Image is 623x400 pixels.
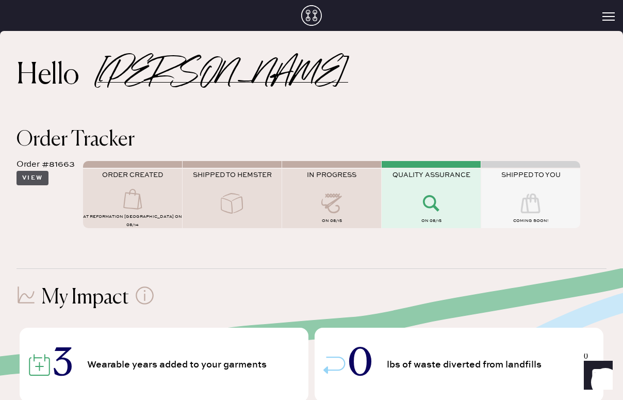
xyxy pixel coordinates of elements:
span: ORDER CREATED [102,171,163,179]
h2: [PERSON_NAME] [97,69,348,83]
button: View [17,171,48,185]
span: SHIPPED TO YOU [501,171,561,179]
span: 0 [348,347,372,383]
h2: Hello [17,63,97,88]
span: Wearable years added to your garments [87,360,270,370]
span: Order Tracker [17,130,135,150]
span: SHIPPED TO HEMSTER [193,171,272,179]
span: COMING SOON! [513,218,548,223]
span: IN PROGRESS [307,171,356,179]
button: Open Menu [602,12,615,22]
iframe: Front Chat [574,354,618,398]
h1: My Impact [41,285,129,310]
span: 3 [53,347,73,383]
span: QUALITY ASSURANCE [392,171,470,179]
span: on 08/15 [322,218,342,223]
div: Order #81663 [17,158,75,171]
span: on 08/15 [421,218,441,223]
span: lbs of waste diverted from landfills [387,360,545,370]
span: AT Reformation [GEOGRAPHIC_DATA] on 08/14 [83,214,182,228]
